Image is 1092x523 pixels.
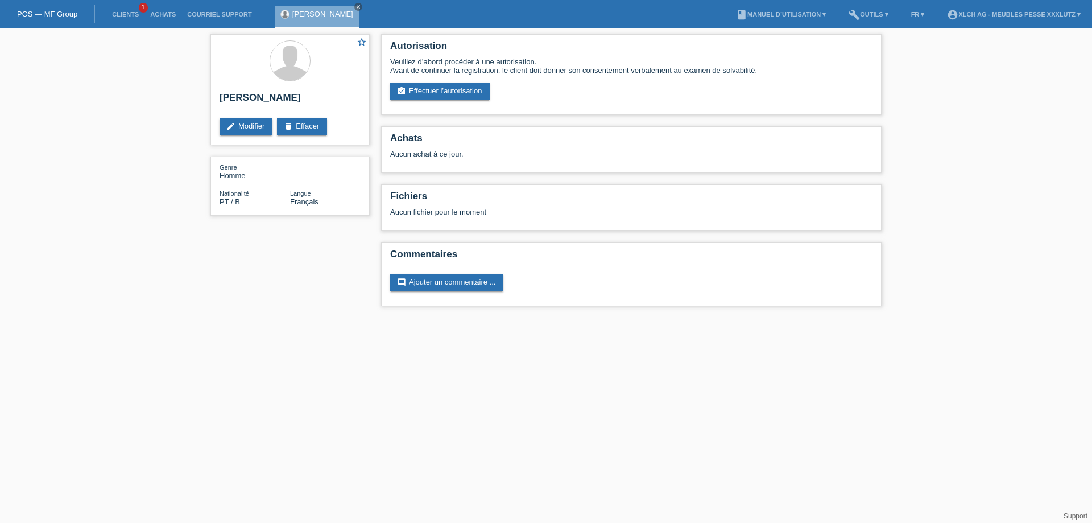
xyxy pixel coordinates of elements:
a: star_border [357,37,367,49]
h2: [PERSON_NAME] [220,92,361,109]
div: Aucun fichier pour le moment [390,208,738,216]
a: Achats [144,11,181,18]
a: commentAjouter un commentaire ... [390,274,503,291]
span: Portugal / B / 12.05.2025 [220,197,240,206]
span: Nationalité [220,190,249,197]
a: bookManuel d’utilisation ▾ [730,11,832,18]
a: deleteEffacer [277,118,327,135]
i: comment [397,278,406,287]
a: Support [1064,512,1087,520]
h2: Autorisation [390,40,872,57]
h2: Commentaires [390,249,872,266]
i: build [849,9,860,20]
span: Français [290,197,318,206]
i: assignment_turned_in [397,87,406,96]
span: Langue [290,190,311,197]
i: star_border [357,37,367,47]
a: Courriel Support [181,11,257,18]
a: assignment_turned_inEffectuer l’autorisation [390,83,490,100]
h2: Fichiers [390,191,872,208]
div: Homme [220,163,290,180]
span: Genre [220,164,237,171]
div: Aucun achat à ce jour. [390,150,872,167]
i: book [736,9,747,20]
i: close [355,4,361,10]
a: buildOutils ▾ [843,11,894,18]
i: delete [284,122,293,131]
a: account_circleXLCH AG - Meubles Pesse XXXLutz ▾ [941,11,1086,18]
h2: Achats [390,133,872,150]
i: edit [226,122,235,131]
a: POS — MF Group [17,10,77,18]
i: account_circle [947,9,958,20]
a: [PERSON_NAME] [292,10,353,18]
span: 1 [139,3,148,13]
a: editModifier [220,118,272,135]
a: close [354,3,362,11]
a: FR ▾ [905,11,930,18]
div: Veuillez d’abord procéder à une autorisation. Avant de continuer la registration, le client doit ... [390,57,872,75]
a: Clients [106,11,144,18]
